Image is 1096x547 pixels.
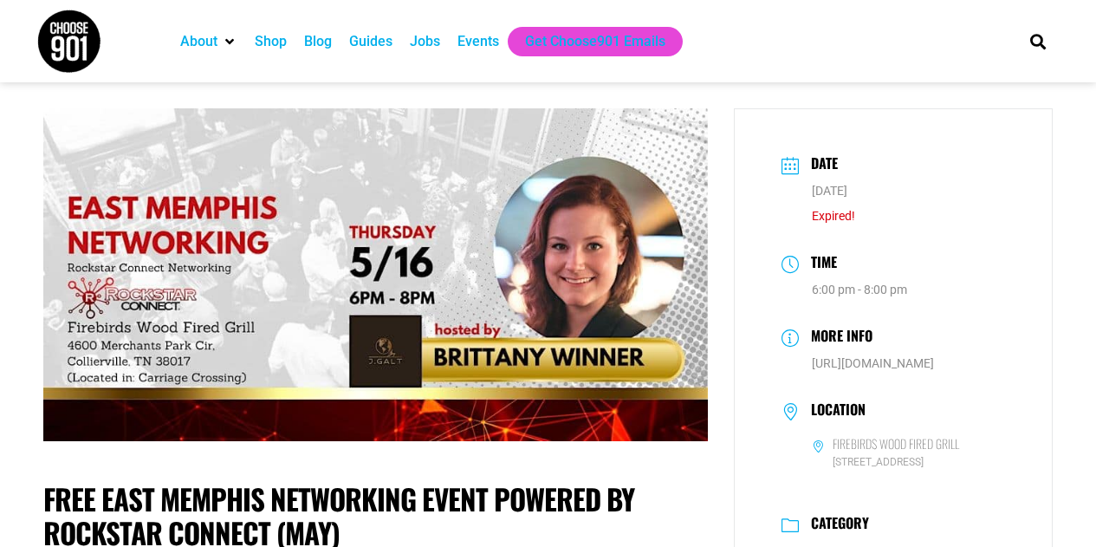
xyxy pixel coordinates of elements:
h3: Category [802,515,869,536]
span: [STREET_ADDRESS] [812,454,1006,471]
a: Shop [255,31,287,52]
a: Guides [349,31,392,52]
h3: More Info [802,325,872,350]
div: Search [1023,27,1052,55]
img: Promotional banner for East Memphis Networking event at Firebirds Wood Fired Grill on Thursday, 5... [43,108,708,441]
h3: Time [802,251,837,277]
h3: Location [802,401,866,422]
a: [URL][DOMAIN_NAME] [812,356,934,370]
div: About [172,27,246,56]
nav: Main nav [172,27,1000,56]
a: Events [457,31,499,52]
a: Jobs [410,31,440,52]
a: Blog [304,31,332,52]
span: Expired! [812,209,855,223]
h3: Date [802,153,838,178]
a: About [180,31,217,52]
span: [DATE] [812,184,847,198]
h6: Firebirds Wood Fired Grill [833,436,959,452]
a: Get Choose901 Emails [525,31,665,52]
abbr: 6:00 pm - 8:00 pm [812,283,907,296]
